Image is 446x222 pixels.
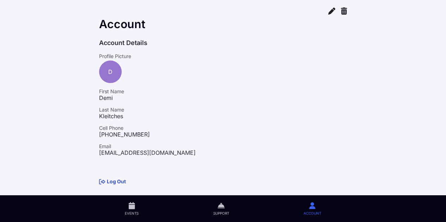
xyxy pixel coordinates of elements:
p: [EMAIL_ADDRESS][DOMAIN_NAME] [99,149,347,156]
p: Profile Picture [99,53,347,59]
a: Support [176,195,266,222]
a: Account [266,195,358,222]
p: First Name [99,89,347,94]
div: Account [99,18,347,31]
span: Events [125,211,139,216]
span: Account [304,211,321,216]
p: Last Name [99,107,347,113]
span: Support [213,211,229,216]
p: Demi [99,94,347,101]
p: Account Details [99,38,347,48]
p: Cell Phone [99,125,347,131]
p: [PHONE_NUMBER] [99,131,347,138]
a: Events [88,195,176,222]
p: Kleitches [99,113,347,120]
p: Email [99,144,347,149]
span: D [108,68,112,75]
a: Log Out [99,178,126,184]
